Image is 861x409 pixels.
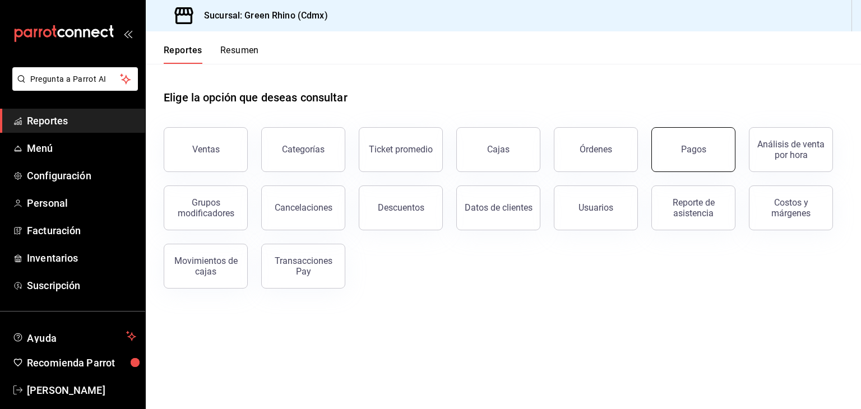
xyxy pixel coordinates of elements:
[192,144,220,155] div: Ventas
[164,89,348,106] h1: Elige la opción que deseas consultar
[261,244,345,289] button: Transacciones Pay
[164,45,259,64] div: navigation tabs
[195,9,328,22] h3: Sucursal: Green Rhino (Cdmx)
[30,73,121,85] span: Pregunta a Parrot AI
[27,383,136,398] span: [PERSON_NAME]
[27,168,136,183] span: Configuración
[378,202,424,213] div: Descuentos
[27,196,136,211] span: Personal
[261,127,345,172] button: Categorías
[554,185,638,230] button: Usuarios
[756,139,826,160] div: Análisis de venta por hora
[171,197,240,219] div: Grupos modificadores
[275,202,332,213] div: Cancelaciones
[27,223,136,238] span: Facturación
[580,144,612,155] div: Órdenes
[456,127,540,172] button: Cajas
[171,255,240,277] div: Movimientos de cajas
[27,355,136,370] span: Recomienda Parrot
[651,185,735,230] button: Reporte de asistencia
[554,127,638,172] button: Órdenes
[465,202,533,213] div: Datos de clientes
[27,141,136,156] span: Menú
[12,67,138,91] button: Pregunta a Parrot AI
[369,144,433,155] div: Ticket promedio
[27,113,136,128] span: Reportes
[756,197,826,219] div: Costos y márgenes
[456,185,540,230] button: Datos de clientes
[27,278,136,293] span: Suscripción
[261,185,345,230] button: Cancelaciones
[681,144,706,155] div: Pagos
[27,250,136,266] span: Inventarios
[164,185,248,230] button: Grupos modificadores
[659,197,728,219] div: Reporte de asistencia
[282,144,325,155] div: Categorías
[651,127,735,172] button: Pagos
[220,45,259,64] button: Resumen
[123,29,132,38] button: open_drawer_menu
[749,185,833,230] button: Costos y márgenes
[27,329,122,343] span: Ayuda
[359,185,443,230] button: Descuentos
[8,81,138,93] a: Pregunta a Parrot AI
[269,255,338,277] div: Transacciones Pay
[578,202,613,213] div: Usuarios
[749,127,833,172] button: Análisis de venta por hora
[487,144,510,155] div: Cajas
[359,127,443,172] button: Ticket promedio
[164,244,248,289] button: Movimientos de cajas
[164,45,202,64] button: Reportes
[164,127,248,172] button: Ventas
